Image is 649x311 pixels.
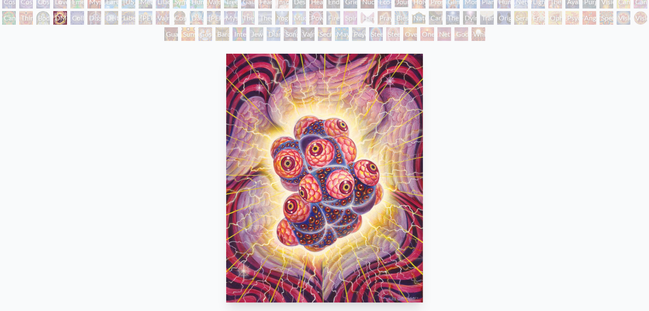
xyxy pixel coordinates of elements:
div: Third Eye Tears of Joy [19,11,33,25]
div: Original Face [497,11,511,25]
div: Dissectional Art for Tool's Lateralus CD [87,11,101,25]
div: Diamond Being [267,27,280,41]
div: Deities & Demons Drinking from the Milky Pool [105,11,118,25]
div: Collective Vision [70,11,84,25]
div: Net of Being [437,27,451,41]
div: Mayan Being [335,27,349,41]
div: Cosmic [DEMOGRAPHIC_DATA] [173,11,186,25]
div: Yogi & the Möbius Sphere [275,11,289,25]
div: Secret Writing Being [318,27,332,41]
div: Body/Mind as a Vibratory Field of Energy [36,11,50,25]
div: [PERSON_NAME] [207,11,221,25]
div: Hands that See [361,11,374,25]
div: Vajra Being [301,27,314,41]
div: Sunyata [181,27,195,41]
div: Dying [463,11,477,25]
div: Seraphic Transport Docking on the Third Eye [514,11,528,25]
div: Angel Skin [582,11,596,25]
div: The Soul Finds It's Way [446,11,460,25]
div: Dalai Lama [190,11,204,25]
div: Bardo Being [215,27,229,41]
div: Cosmic Elf [198,27,212,41]
div: Mystic Eye [224,11,238,25]
div: Firewalking [326,11,340,25]
div: Vajra Guru [156,11,169,25]
div: Spirit Animates the Flesh [343,11,357,25]
div: Ophanic Eyelash [548,11,562,25]
div: DMT - The Spirit Molecule [53,11,67,25]
div: Spectral Lotus [600,11,613,25]
div: Oversoul [403,27,417,41]
img: DMT---The-Spirit-Molecule-2000-Alex-Grey-watermarked.jpg [226,54,423,302]
div: Psychomicrograph of a Fractal Paisley Cherub Feather Tip [565,11,579,25]
div: Praying Hands [378,11,391,25]
div: Caring [429,11,442,25]
div: Transfiguration [480,11,494,25]
div: Cannabacchus [2,11,16,25]
div: Guardian of Infinite Vision [164,27,178,41]
div: Vision Crystal [617,11,630,25]
div: Nature of Mind [412,11,425,25]
div: Mudra [292,11,306,25]
div: Vision [PERSON_NAME] [634,11,647,25]
div: Steeplehead 1 [369,27,383,41]
div: [PERSON_NAME] [139,11,152,25]
div: Song of Vajra Being [284,27,297,41]
div: The Seer [241,11,255,25]
div: Liberation Through Seeing [122,11,135,25]
div: White Light [471,27,485,41]
div: Blessing Hand [395,11,408,25]
div: Theologue [258,11,272,25]
div: Interbeing [233,27,246,41]
div: Power to the Peaceful [309,11,323,25]
div: Fractal Eyes [531,11,545,25]
div: One [420,27,434,41]
div: Steeplehead 2 [386,27,400,41]
div: Peyote Being [352,27,366,41]
div: Jewel Being [250,27,263,41]
div: Godself [454,27,468,41]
